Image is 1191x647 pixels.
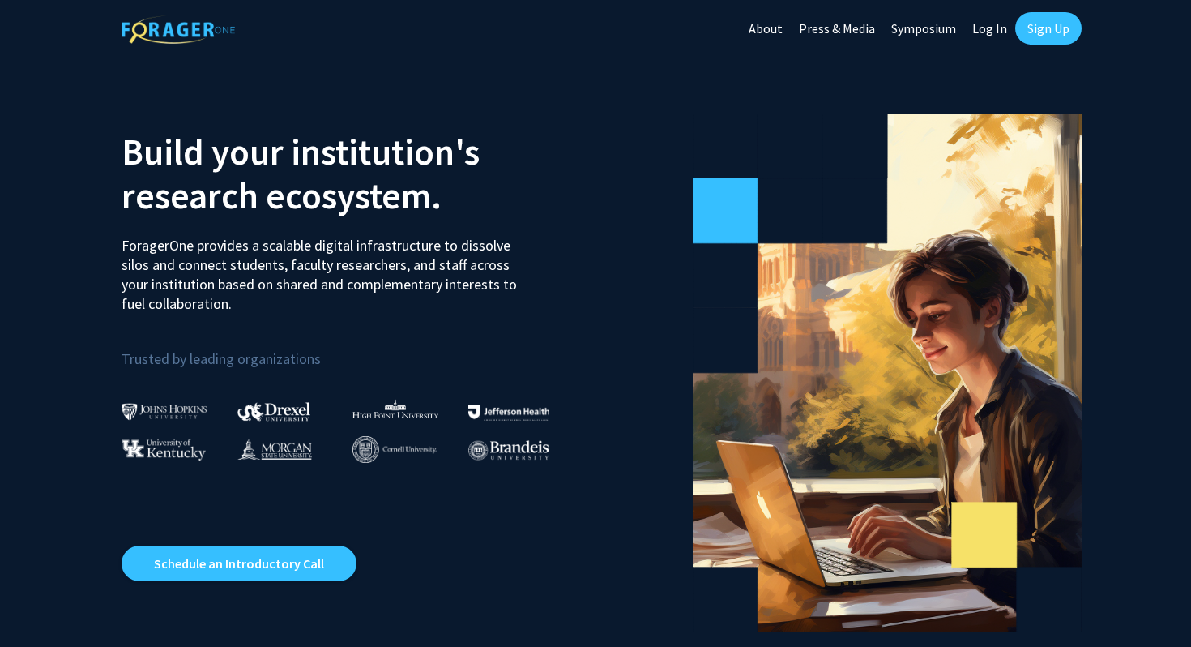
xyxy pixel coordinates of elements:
iframe: Chat [12,574,69,635]
p: Trusted by leading organizations [122,327,583,371]
img: High Point University [352,399,438,418]
img: Thomas Jefferson University [468,405,549,420]
img: ForagerOne Logo [122,15,235,44]
img: Drexel University [237,402,310,421]
img: University of Kentucky [122,439,206,461]
img: Johns Hopkins University [122,403,207,420]
h2: Build your institution's research ecosystem. [122,130,583,217]
img: Cornell University [352,436,437,463]
img: Morgan State University [237,439,312,460]
img: Brandeis University [468,440,549,461]
p: ForagerOne provides a scalable digital infrastructure to dissolve silos and connect students, fac... [122,224,528,314]
a: Opens in a new tab [122,546,356,581]
a: Sign Up [1015,12,1082,45]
